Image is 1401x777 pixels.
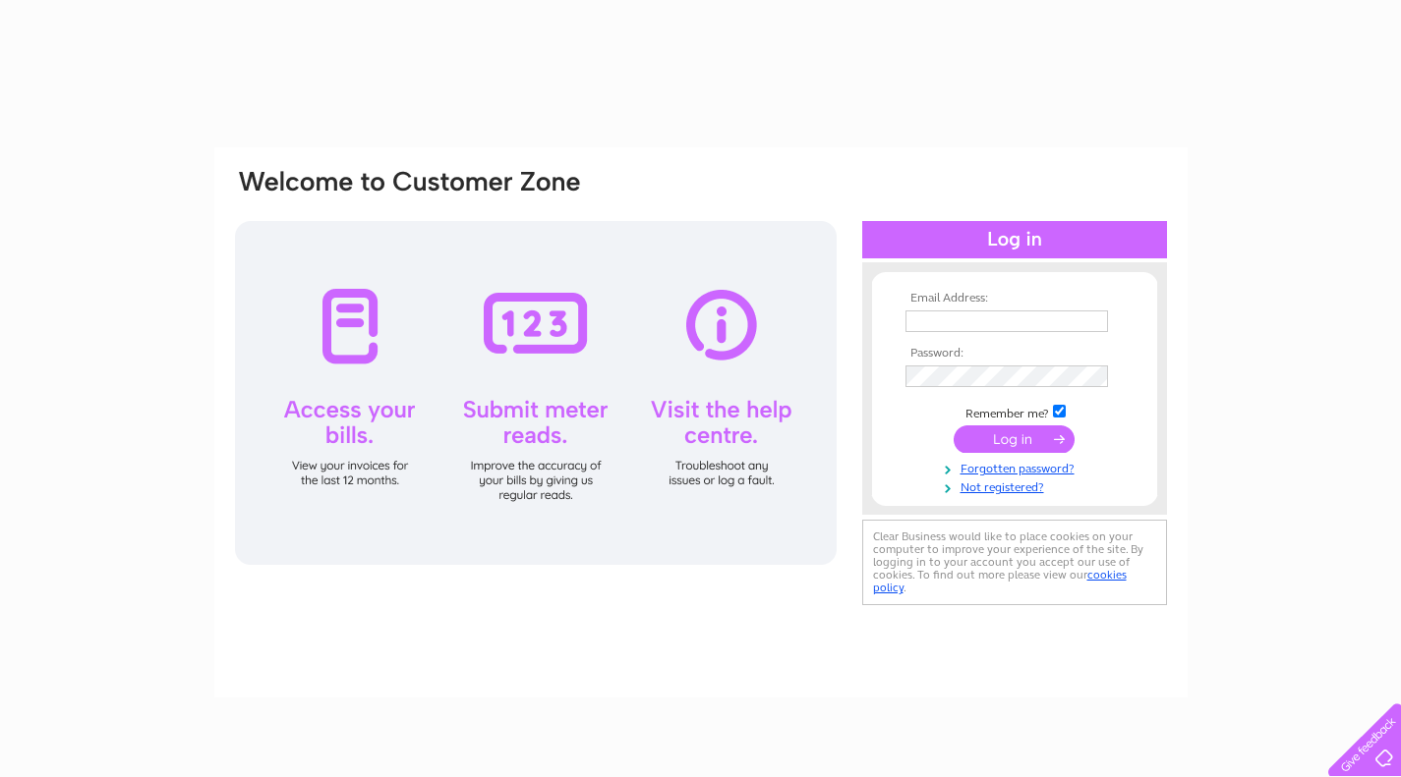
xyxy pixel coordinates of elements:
a: Not registered? [905,476,1129,495]
th: Email Address: [901,292,1129,305]
div: Clear Business would like to place cookies on your computer to improve your experience of the sit... [862,520,1167,605]
a: cookies policy [873,568,1127,594]
th: Password: [901,347,1129,361]
a: Forgotten password? [905,458,1129,476]
input: Submit [954,425,1075,453]
td: Remember me? [901,402,1129,421]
